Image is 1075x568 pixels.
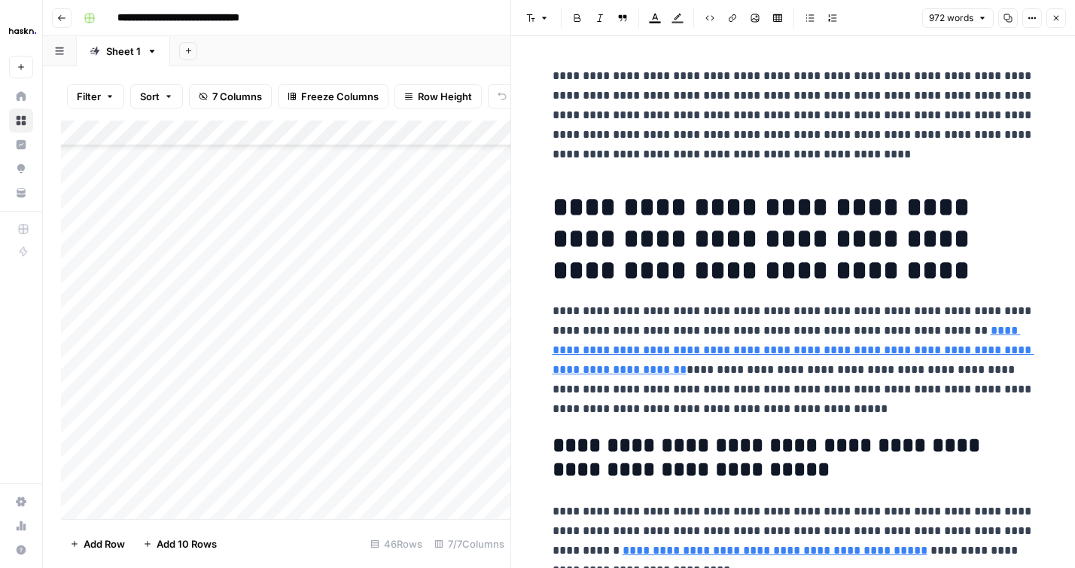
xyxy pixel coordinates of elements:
span: Filter [77,89,101,104]
img: Haskn Logo [9,17,36,44]
button: Freeze Columns [278,84,388,108]
span: 972 words [929,11,973,25]
a: Browse [9,108,33,133]
button: Sort [130,84,183,108]
a: Home [9,84,33,108]
div: 7/7 Columns [428,532,510,556]
button: Workspace: Haskn [9,12,33,50]
div: 46 Rows [364,532,428,556]
button: 7 Columns [189,84,272,108]
a: Sheet 1 [77,36,170,66]
button: Add 10 Rows [134,532,226,556]
a: Insights [9,133,33,157]
button: Row Height [394,84,482,108]
span: 7 Columns [212,89,262,104]
a: Usage [9,514,33,538]
button: Filter [67,84,124,108]
span: Freeze Columns [301,89,379,104]
span: Add 10 Rows [157,536,217,551]
div: Sheet 1 [106,44,141,59]
span: Add Row [84,536,125,551]
button: Add Row [61,532,134,556]
span: Sort [140,89,160,104]
span: Row Height [418,89,472,104]
a: Opportunities [9,157,33,181]
a: Settings [9,490,33,514]
button: Help + Support [9,538,33,562]
a: Your Data [9,181,33,205]
button: 972 words [922,8,994,28]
